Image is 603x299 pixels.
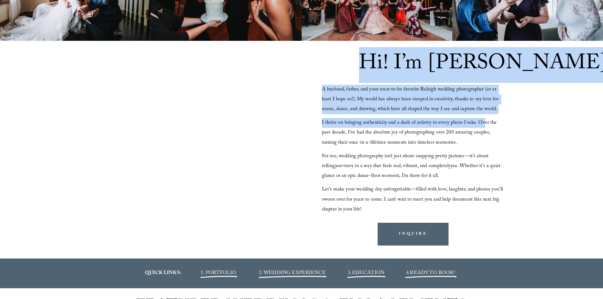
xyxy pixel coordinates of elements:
[201,269,236,277] a: 1. PORTFOLIO
[322,85,500,114] span: A husband, father, and your soon-to-be favorite Raleigh wedding photographer (or at least I hope ...
[335,162,343,171] em: your
[322,152,502,180] span: For me, wedding photography isn’t just about snapping pretty pictures—it’s about telling story in...
[451,162,457,171] em: you
[259,269,326,277] a: 2. WEDDING EXPERIENCE
[145,269,181,277] strong: QUICK LINKS:
[322,185,505,214] span: Let’s make your wedding day unforgettable—filled with love, laughter, and photos you’ll swoon ove...
[348,269,384,277] span: 3.
[378,223,449,245] a: INQUIRE
[352,269,384,277] a: EDUCATION
[410,269,455,277] a: READY TO BOOK?
[322,119,498,147] span: I thrive on bringing authenticity and a dash of artistry to every photo I take. Over the past dec...
[406,269,410,277] span: 4.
